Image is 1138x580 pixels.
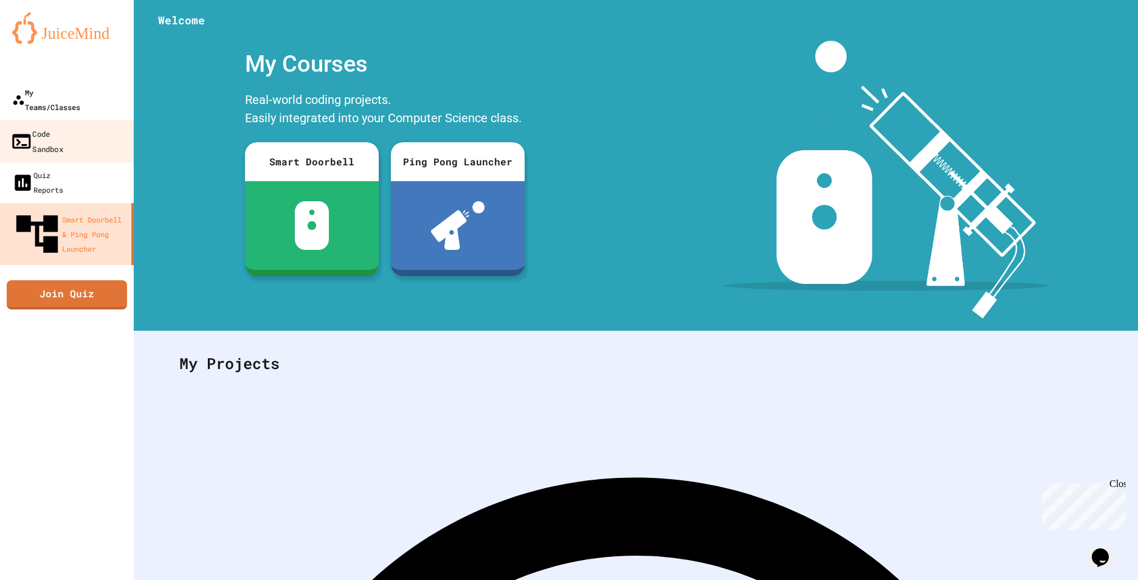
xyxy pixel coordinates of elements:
div: Code Sandbox [10,126,63,156]
div: Quiz Reports [12,168,63,197]
img: ppl-with-ball.png [431,201,485,250]
div: My Projects [167,340,1105,387]
div: Real-world coding projects. Easily integrated into your Computer Science class. [239,88,531,133]
div: Smart Doorbell & Ping Pong Launcher [12,209,126,259]
a: Join Quiz [7,280,127,309]
img: logo-orange.svg [12,12,122,44]
div: Ping Pong Launcher [391,142,525,181]
div: Chat with us now!Close [5,5,84,77]
img: banner-image-my-projects.png [724,41,1050,319]
img: sdb-white.svg [295,201,329,250]
iframe: chat widget [1037,478,1126,530]
div: My Teams/Classes [12,85,80,114]
div: My Courses [239,41,531,88]
div: Smart Doorbell [245,142,379,181]
iframe: chat widget [1087,531,1126,568]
